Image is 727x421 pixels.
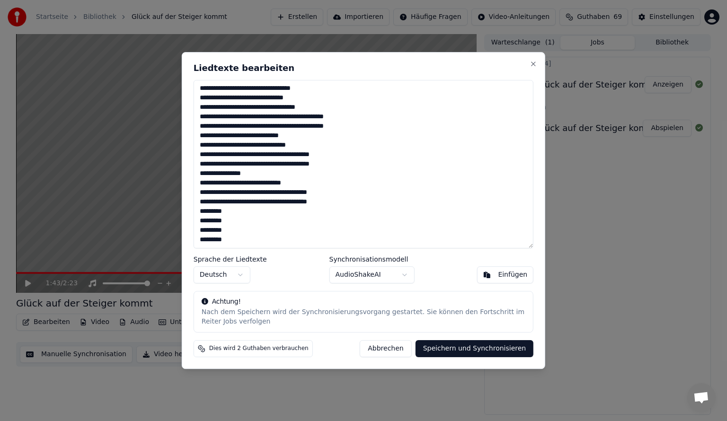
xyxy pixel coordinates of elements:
[416,340,534,357] button: Speichern und Synchronisieren
[194,256,267,263] label: Sprache der Liedtexte
[498,270,527,280] div: Einfügen
[329,256,415,263] label: Synchronisationsmodell
[477,266,533,283] button: Einfügen
[360,340,411,357] button: Abbrechen
[194,64,533,72] h2: Liedtexte bearbeiten
[202,297,525,307] div: Achtung!
[209,345,309,352] span: Dies wird 2 Guthaben verbrauchen
[202,307,525,326] div: Nach dem Speichern wird der Synchronisierungsvorgang gestartet. Sie können den Fortschritt im Rei...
